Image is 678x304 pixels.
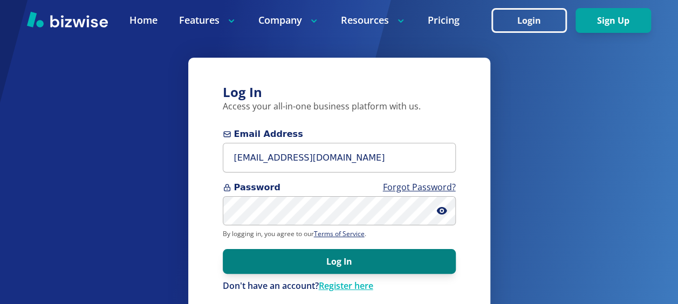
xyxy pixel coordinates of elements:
[223,101,456,113] p: Access your all-in-one business platform with us.
[223,280,456,292] div: Don't have an account?Register here
[576,16,651,26] a: Sign Up
[428,13,460,27] a: Pricing
[314,229,365,238] a: Terms of Service
[27,11,108,27] img: Bizwise Logo
[223,280,456,292] p: Don't have an account?
[223,230,456,238] p: By logging in, you agree to our .
[223,143,456,172] input: you@example.com
[223,249,456,274] button: Log In
[223,84,456,101] h3: Log In
[319,280,373,292] a: Register here
[179,13,237,27] p: Features
[491,16,576,26] a: Login
[129,13,157,27] a: Home
[223,181,456,194] span: Password
[383,181,456,193] a: Forgot Password?
[341,13,406,27] p: Resources
[491,8,567,33] button: Login
[223,128,456,141] span: Email Address
[258,13,319,27] p: Company
[576,8,651,33] button: Sign Up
